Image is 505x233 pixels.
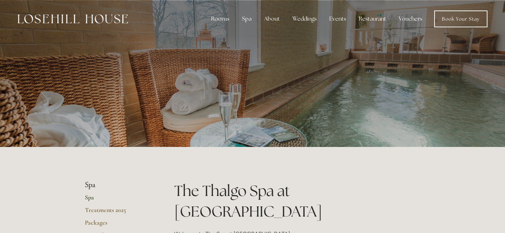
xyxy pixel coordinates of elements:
a: Book Your Stay [434,10,487,27]
div: Weddings [287,12,322,26]
div: Rooms [206,12,235,26]
a: Treatments 2025 [85,206,152,219]
div: Spa [236,12,257,26]
div: Restaurant [353,12,392,26]
div: About [258,12,285,26]
h1: The Thalgo Spa at [GEOGRAPHIC_DATA] [174,181,420,222]
a: Vouchers [393,12,428,26]
li: Spa [85,181,152,190]
a: Packages [85,219,152,231]
div: Events [324,12,352,26]
a: Spa [85,193,152,206]
img: Losehill House [18,14,128,23]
